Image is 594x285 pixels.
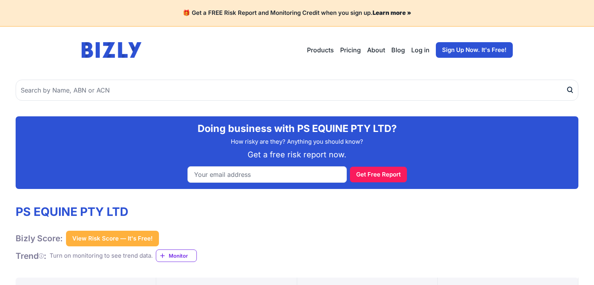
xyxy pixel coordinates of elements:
a: Blog [391,45,405,55]
a: About [367,45,385,55]
a: Sign Up Now. It's Free! [436,42,513,58]
button: View Risk Score — It's Free! [66,231,159,246]
input: Search by Name, ABN or ACN [16,80,578,101]
input: Your email address [187,166,347,183]
h2: Doing business with PS EQUINE PTY LTD? [22,123,572,134]
a: Learn more » [373,9,411,16]
button: Products [307,45,334,55]
span: Monitor [169,252,196,260]
h4: 🎁 Get a FREE Risk Report and Monitoring Credit when you sign up. [9,9,585,17]
a: Pricing [340,45,361,55]
button: Get Free Report [350,167,407,182]
p: Get a free risk report now. [22,149,572,160]
div: Turn on monitoring to see trend data. [50,251,153,260]
h1: PS EQUINE PTY LTD [16,205,197,219]
a: Log in [411,45,430,55]
h1: Bizly Score: [16,233,63,244]
h1: Trend : [16,251,46,261]
a: Monitor [156,249,197,262]
p: How risky are they? Anything you should know? [22,137,572,146]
